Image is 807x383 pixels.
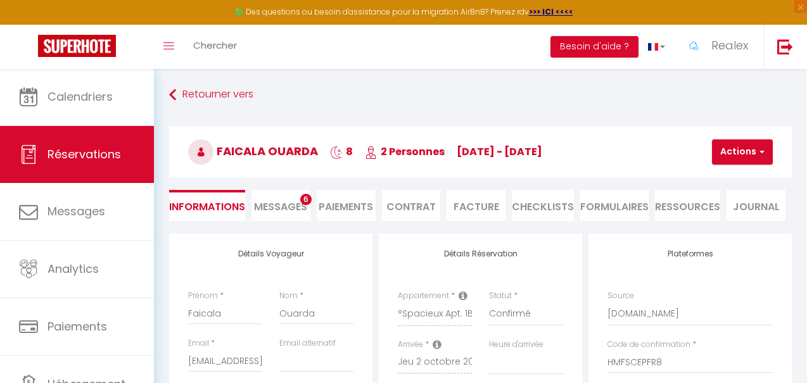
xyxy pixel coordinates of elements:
h4: Détails Réservation [398,249,563,258]
span: Analytics [48,261,99,277]
span: Chercher [193,39,237,52]
img: Super Booking [38,35,116,57]
label: Code de confirmation [607,339,690,351]
a: >>> ICI <<<< [529,6,573,17]
h4: Détails Voyageur [188,249,353,258]
span: Messages [48,203,105,219]
span: Messages [254,199,307,214]
span: Calendriers [48,89,113,104]
label: Arrivée [398,339,423,351]
a: Retourner vers [169,84,792,106]
label: Heure d'arrivée [489,339,543,351]
h4: Plateformes [607,249,773,258]
li: CHECKLISTS [512,190,574,221]
span: Réservations [48,146,121,162]
img: ... [684,36,703,55]
li: Facture [447,190,505,221]
li: Journal [727,190,785,221]
img: logout [777,39,793,54]
a: ... Realex [675,25,764,69]
button: Besoin d'aide ? [550,36,639,58]
button: Actions [712,139,773,165]
label: Email alternatif [279,337,336,349]
li: Paiements [317,190,376,221]
label: Appartement [398,290,449,302]
li: Informations [169,190,245,221]
span: [DATE] - [DATE] [457,144,542,159]
span: 2 Personnes [365,144,445,159]
a: Chercher [184,25,246,69]
span: Paiements [48,318,107,334]
label: Email [188,337,209,349]
li: Contrat [382,190,441,221]
span: Realex [711,37,748,53]
label: Prénom [188,290,218,302]
li: Ressources [655,190,720,221]
span: Faicala Ouarda [188,143,318,159]
label: Statut [489,290,512,302]
label: Nom [279,290,298,302]
span: 8 [330,144,353,159]
li: FORMULAIRES [580,190,649,221]
label: Source [607,290,634,302]
span: 6 [300,194,312,205]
